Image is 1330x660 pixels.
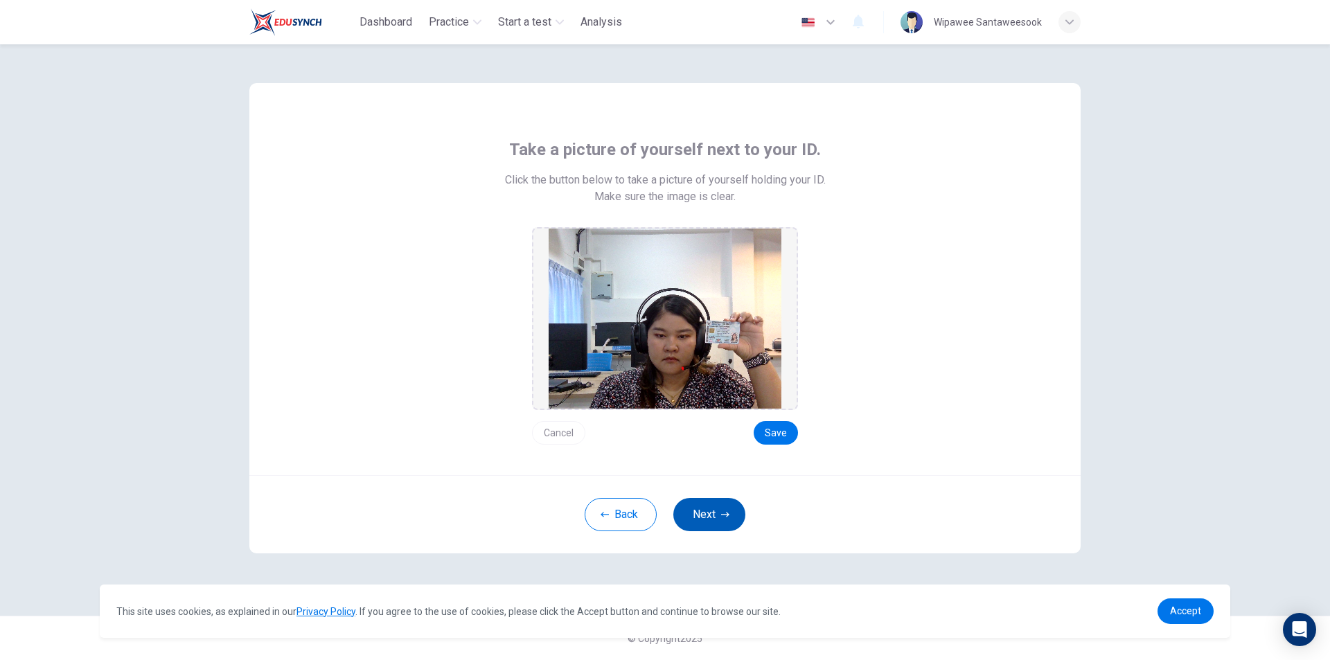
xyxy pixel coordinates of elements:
span: Take a picture of yourself next to your ID. [509,139,821,161]
span: This site uses cookies, as explained in our . If you agree to the use of cookies, please click th... [116,606,781,617]
div: Open Intercom Messenger [1283,613,1316,646]
button: Back [585,498,657,531]
img: Train Test logo [249,8,322,36]
div: Wipawee Santaweesook [934,14,1042,30]
button: Dashboard [354,10,418,35]
button: Next [673,498,745,531]
button: Save [754,421,798,445]
span: © Copyright 2025 [628,633,702,644]
span: Accept [1170,605,1201,616]
button: Cancel [532,421,585,445]
img: en [799,17,817,28]
a: Train Test logo [249,8,354,36]
a: dismiss cookie message [1158,598,1214,624]
button: Analysis [575,10,628,35]
span: Start a test [498,14,551,30]
img: preview screemshot [549,229,781,409]
span: Click the button below to take a picture of yourself holding your ID. [505,172,826,188]
span: Practice [429,14,469,30]
a: Privacy Policy [296,606,355,617]
button: Practice [423,10,487,35]
span: Analysis [580,14,622,30]
span: Make sure the image is clear. [594,188,736,205]
span: Dashboard [360,14,412,30]
button: Start a test [493,10,569,35]
div: cookieconsent [100,585,1230,638]
img: Profile picture [901,11,923,33]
